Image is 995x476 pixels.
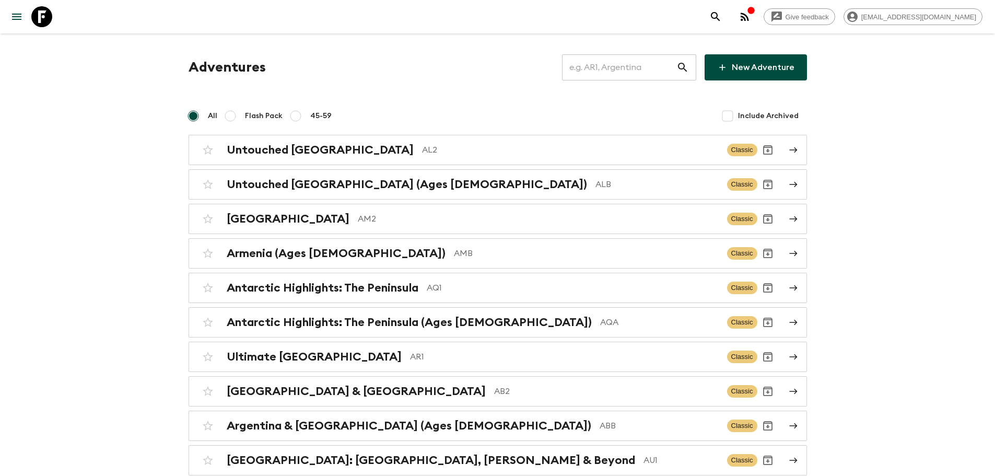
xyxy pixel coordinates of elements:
[227,419,591,433] h2: Argentina & [GEOGRAPHIC_DATA] (Ages [DEMOGRAPHIC_DATA])
[727,144,757,156] span: Classic
[727,351,757,363] span: Classic
[600,316,719,329] p: AQA
[727,213,757,225] span: Classic
[227,385,486,398] h2: [GEOGRAPHIC_DATA] & [GEOGRAPHIC_DATA]
[757,312,778,333] button: Archive
[189,342,807,372] a: Ultimate [GEOGRAPHIC_DATA]AR1ClassicArchive
[227,281,418,295] h2: Antarctic Highlights: The Peninsula
[227,454,635,467] h2: [GEOGRAPHIC_DATA]: [GEOGRAPHIC_DATA], [PERSON_NAME] & Beyond
[310,111,332,121] span: 45-59
[245,111,283,121] span: Flash Pack
[727,385,757,398] span: Classic
[757,140,778,160] button: Archive
[727,454,757,467] span: Classic
[189,307,807,338] a: Antarctic Highlights: The Peninsula (Ages [DEMOGRAPHIC_DATA])AQAClassicArchive
[189,273,807,303] a: Antarctic Highlights: The PeninsulaAQ1ClassicArchive
[422,144,719,156] p: AL2
[600,420,719,432] p: ABB
[757,174,778,195] button: Archive
[454,247,719,260] p: AMB
[6,6,27,27] button: menu
[562,53,676,82] input: e.g. AR1, Argentina
[189,376,807,407] a: [GEOGRAPHIC_DATA] & [GEOGRAPHIC_DATA]AB2ClassicArchive
[410,351,719,363] p: AR1
[727,178,757,191] span: Classic
[227,247,446,260] h2: Armenia (Ages [DEMOGRAPHIC_DATA])
[189,445,807,475] a: [GEOGRAPHIC_DATA]: [GEOGRAPHIC_DATA], [PERSON_NAME] & BeyondAU1ClassicArchive
[227,143,414,157] h2: Untouched [GEOGRAPHIC_DATA]
[757,450,778,471] button: Archive
[208,111,217,121] span: All
[189,135,807,165] a: Untouched [GEOGRAPHIC_DATA]AL2ClassicArchive
[189,57,266,78] h1: Adventures
[727,316,757,329] span: Classic
[757,415,778,436] button: Archive
[227,212,349,226] h2: [GEOGRAPHIC_DATA]
[757,346,778,367] button: Archive
[727,282,757,294] span: Classic
[189,238,807,269] a: Armenia (Ages [DEMOGRAPHIC_DATA])AMBClassicArchive
[764,8,835,25] a: Give feedback
[595,178,719,191] p: ALB
[427,282,719,294] p: AQ1
[705,6,726,27] button: search adventures
[189,411,807,441] a: Argentina & [GEOGRAPHIC_DATA] (Ages [DEMOGRAPHIC_DATA])ABBClassicArchive
[727,247,757,260] span: Classic
[738,111,799,121] span: Include Archived
[727,420,757,432] span: Classic
[856,13,982,21] span: [EMAIL_ADDRESS][DOMAIN_NAME]
[189,204,807,234] a: [GEOGRAPHIC_DATA]AM2ClassicArchive
[757,381,778,402] button: Archive
[494,385,719,398] p: AB2
[227,316,592,329] h2: Antarctic Highlights: The Peninsula (Ages [DEMOGRAPHIC_DATA])
[780,13,835,21] span: Give feedback
[643,454,719,467] p: AU1
[705,54,807,80] a: New Adventure
[358,213,719,225] p: AM2
[757,243,778,264] button: Archive
[757,208,778,229] button: Archive
[227,178,587,191] h2: Untouched [GEOGRAPHIC_DATA] (Ages [DEMOGRAPHIC_DATA])
[757,277,778,298] button: Archive
[844,8,982,25] div: [EMAIL_ADDRESS][DOMAIN_NAME]
[189,169,807,200] a: Untouched [GEOGRAPHIC_DATA] (Ages [DEMOGRAPHIC_DATA])ALBClassicArchive
[227,350,402,364] h2: Ultimate [GEOGRAPHIC_DATA]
